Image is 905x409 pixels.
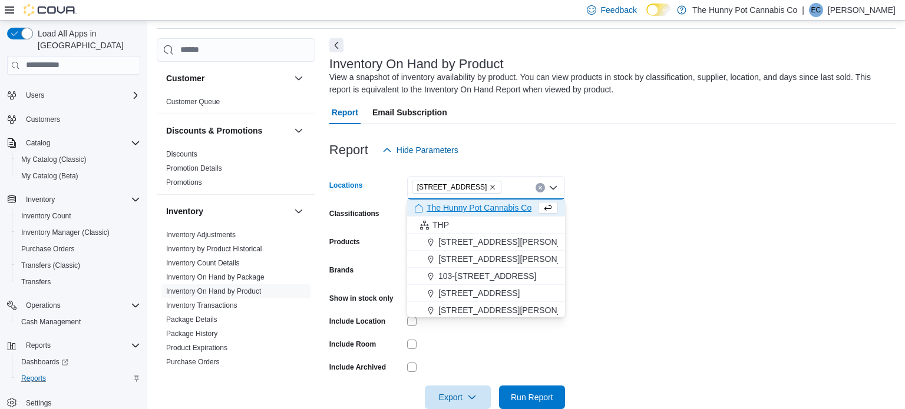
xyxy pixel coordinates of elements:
span: Catalog [26,138,50,148]
a: Promotions [166,178,202,187]
span: Catalog [21,136,140,150]
span: Reports [21,374,46,383]
a: Inventory On Hand by Package [166,273,265,281]
span: Load All Apps in [GEOGRAPHIC_DATA] [33,28,140,51]
button: [STREET_ADDRESS][PERSON_NAME] [407,251,565,268]
img: Cova [24,4,77,16]
button: Next [329,38,343,52]
label: Show in stock only [329,294,394,303]
span: Cash Management [21,317,81,327]
a: Package Details [166,315,217,324]
span: Settings [26,398,51,408]
label: Classifications [329,209,379,218]
button: Hide Parameters [378,138,463,162]
span: Inventory [26,195,55,204]
button: 103-[STREET_ADDRESS] [407,268,565,285]
span: Report [332,101,358,124]
input: Dark Mode [646,4,671,16]
a: Reports [16,371,51,385]
a: Purchase Orders [16,242,80,256]
span: Transfers (Classic) [21,261,80,270]
button: Cash Management [12,314,145,330]
label: Include Room [329,340,376,349]
span: Package Details [166,315,217,324]
span: Reports [16,371,140,385]
span: The Hunny Pot Cannabis Co [427,202,531,214]
a: Purchase Orders [166,358,220,366]
label: Products [329,237,360,247]
button: Transfers (Classic) [12,257,145,274]
button: Discounts & Promotions [292,124,306,138]
button: Remove 334 Wellington Rd from selection in this group [489,184,496,191]
button: THP [407,217,565,234]
span: Inventory Manager (Classic) [21,228,110,237]
span: Inventory Manager (Classic) [16,225,140,240]
span: [STREET_ADDRESS][PERSON_NAME] [438,236,588,248]
button: Catalog [21,136,55,150]
span: Package History [166,329,217,338]
a: Product Expirations [166,344,227,352]
button: Inventory [166,205,289,217]
a: Discounts [166,150,197,158]
a: Cash Management [16,315,85,329]
span: Transfers [16,275,140,289]
span: Inventory [21,192,140,207]
a: Transfers [16,275,55,289]
span: Inventory Adjustments [166,230,236,240]
label: Brands [329,265,354,275]
button: Users [2,87,145,104]
p: [PERSON_NAME] [828,3,896,17]
button: Transfers [12,274,145,290]
div: View a snapshot of inventory availability by product. You can view products in stock by classific... [329,71,890,96]
span: My Catalog (Beta) [21,171,78,181]
button: Discounts & Promotions [166,125,289,137]
a: Transfers (Classic) [16,258,85,272]
button: Inventory Count [12,208,145,224]
p: | [802,3,804,17]
span: 103-[STREET_ADDRESS] [438,270,537,282]
span: Purchase Orders [21,244,75,254]
button: Customer [292,71,306,85]
button: Customer [166,72,289,84]
span: Inventory Transactions [166,301,237,310]
span: Inventory Count [21,211,71,221]
span: Inventory On Hand by Product [166,287,261,296]
button: My Catalog (Beta) [12,168,145,184]
button: Inventory Manager (Classic) [12,224,145,241]
button: My Catalog (Classic) [12,151,145,168]
span: THP [432,219,449,231]
h3: Inventory On Hand by Product [329,57,504,71]
button: Inventory [21,192,60,207]
a: Inventory Adjustments [166,231,236,239]
button: Reports [12,370,145,387]
button: Run Report [499,385,565,409]
a: Inventory Transactions [166,301,237,310]
span: My Catalog (Classic) [16,152,140,167]
span: Discounts [166,149,197,159]
label: Include Archived [329,363,386,372]
span: Purchase Orders [166,357,220,367]
a: Inventory by Product Historical [166,245,262,253]
span: Product Expirations [166,343,227,353]
span: Purchase Orders [16,242,140,256]
a: Customer Queue [166,98,220,106]
label: Locations [329,181,363,190]
span: Feedback [601,4,637,16]
button: Operations [2,297,145,314]
button: [STREET_ADDRESS][PERSON_NAME] [407,234,565,251]
span: Inventory by Product Historical [166,244,262,254]
span: Transfers [21,277,51,287]
span: [STREET_ADDRESS] [438,287,520,299]
span: Customer Queue [166,97,220,107]
a: Inventory Manager (Classic) [16,225,114,240]
span: Transfers (Classic) [16,258,140,272]
span: EC [811,3,821,17]
button: Inventory [2,191,145,208]
div: Discounts & Promotions [157,147,315,194]
div: Inventory [157,228,315,402]
button: Reports [21,338,55,353]
span: Dashboards [21,357,68,367]
label: Include Location [329,317,385,326]
span: Export [432,385,484,409]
